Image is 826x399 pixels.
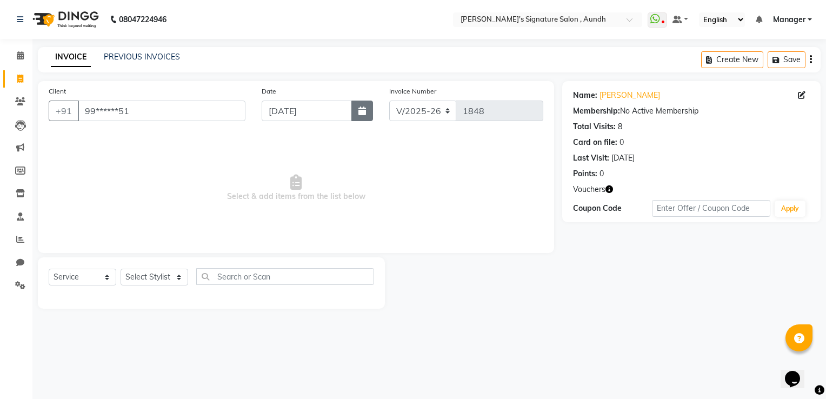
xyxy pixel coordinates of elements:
[49,134,543,242] span: Select & add items from the list below
[389,87,436,96] label: Invoice Number
[262,87,276,96] label: Date
[573,121,616,132] div: Total Visits:
[28,4,102,35] img: logo
[573,168,597,179] div: Points:
[599,90,660,101] a: [PERSON_NAME]
[78,101,245,121] input: Search by Name/Mobile/Email/Code
[104,52,180,62] a: PREVIOUS INVOICES
[51,48,91,67] a: INVOICE
[599,168,604,179] div: 0
[618,121,622,132] div: 8
[119,4,166,35] b: 08047224946
[196,268,374,285] input: Search or Scan
[701,51,763,68] button: Create New
[573,105,620,117] div: Membership:
[573,137,617,148] div: Card on file:
[775,201,805,217] button: Apply
[573,152,609,164] div: Last Visit:
[652,200,770,217] input: Enter Offer / Coupon Code
[611,152,635,164] div: [DATE]
[573,184,605,195] span: Vouchers
[573,90,597,101] div: Name:
[573,203,652,214] div: Coupon Code
[49,87,66,96] label: Client
[573,105,810,117] div: No Active Membership
[768,51,805,68] button: Save
[49,101,79,121] button: +91
[619,137,624,148] div: 0
[773,14,805,25] span: Manager
[781,356,815,388] iframe: chat widget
